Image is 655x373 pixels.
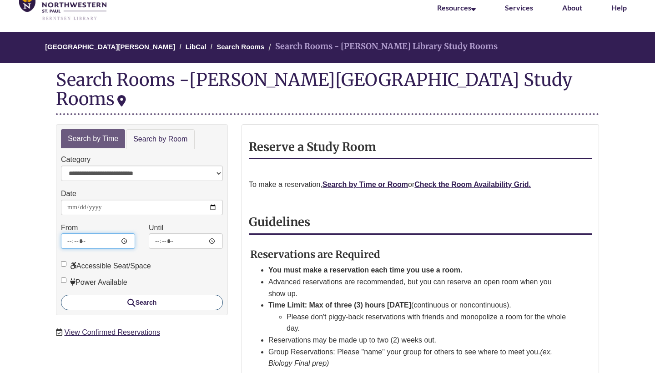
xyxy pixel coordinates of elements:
[562,3,582,12] a: About
[61,188,76,200] label: Date
[61,295,223,310] button: Search
[61,277,66,283] input: Power Available
[249,140,376,154] strong: Reserve a Study Room
[322,181,408,188] a: Search by Time or Room
[61,222,78,234] label: From
[126,129,195,150] a: Search by Room
[250,248,380,261] strong: Reservations are Required
[61,260,151,272] label: Accessible Seat/Space
[268,346,570,369] li: Group Reservations: Please "name" your group for others to see where to meet you.
[56,69,572,110] div: [PERSON_NAME][GEOGRAPHIC_DATA] Study Rooms
[64,328,160,336] a: View Confirmed Reservations
[268,276,570,299] li: Advanced reservations are recommended, but you can reserve an open room when you show up.
[268,301,411,309] strong: Time Limit: Max of three (3) hours [DATE]
[249,179,592,191] p: To make a reservation, or
[56,70,599,115] div: Search Rooms -
[149,222,163,234] label: Until
[611,3,627,12] a: Help
[268,299,570,334] li: (continuous or noncontinuous).
[217,43,264,50] a: Search Rooms
[268,266,463,274] strong: You must make a reservation each time you use a room.
[45,43,175,50] a: [GEOGRAPHIC_DATA][PERSON_NAME]
[56,32,599,63] nav: Breadcrumb
[61,261,66,267] input: Accessible Seat/Space
[505,3,533,12] a: Services
[414,181,531,188] a: Check the Room Availability Grid.
[186,43,207,50] a: LibCal
[61,154,91,166] label: Category
[249,215,310,229] strong: Guidelines
[61,129,125,149] a: Search by Time
[287,311,570,334] li: Please don't piggy-back reservations with friends and monopolize a room for the whole day.
[266,40,498,53] li: Search Rooms - [PERSON_NAME] Library Study Rooms
[268,334,570,346] li: Reservations may be made up to two (2) weeks out.
[437,3,476,12] a: Resources
[61,277,127,288] label: Power Available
